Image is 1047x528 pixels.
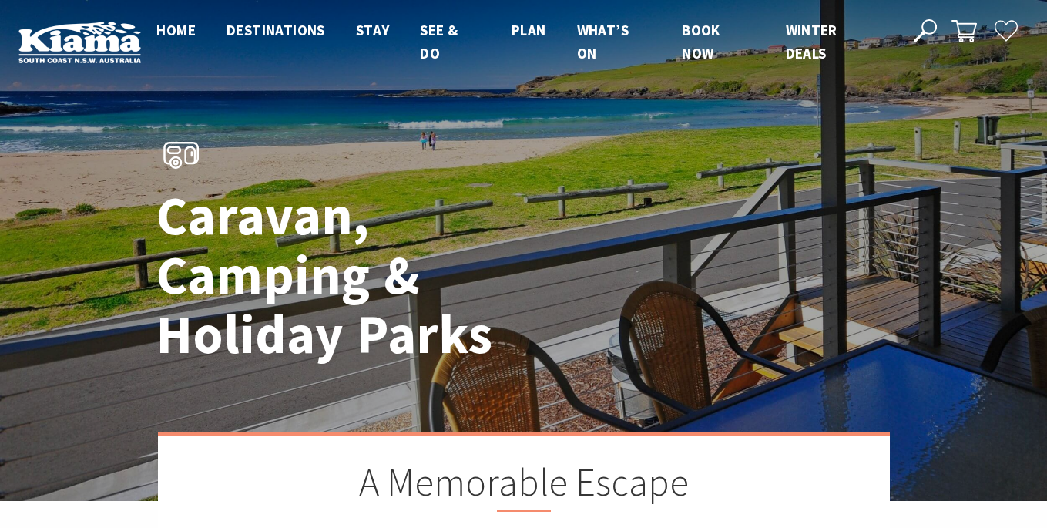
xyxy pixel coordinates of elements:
[235,459,813,512] h2: A Memorable Escape
[512,21,546,39] span: Plan
[141,18,896,66] nav: Main Menu
[786,21,837,62] span: Winter Deals
[227,21,325,39] span: Destinations
[420,21,458,62] span: See & Do
[18,21,141,63] img: Kiama Logo
[156,187,592,365] h1: Caravan, Camping & Holiday Parks
[356,21,390,39] span: Stay
[682,21,720,62] span: Book now
[577,21,629,62] span: What’s On
[156,21,196,39] span: Home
